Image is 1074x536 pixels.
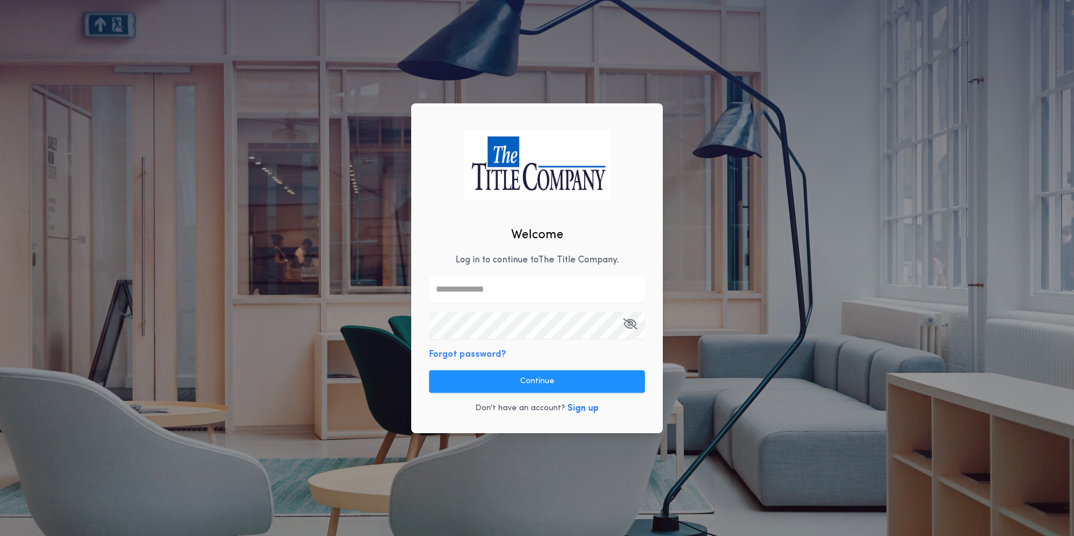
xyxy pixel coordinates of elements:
[429,348,506,361] button: Forgot password?
[463,130,611,199] img: logo
[475,403,565,414] p: Don't have an account?
[456,253,619,267] p: Log in to continue to The Title Company .
[511,226,563,244] h2: Welcome
[567,402,599,415] button: Sign up
[429,370,645,393] button: Continue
